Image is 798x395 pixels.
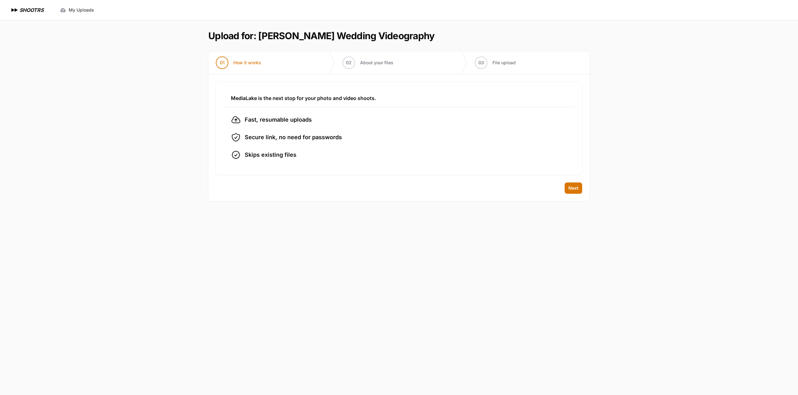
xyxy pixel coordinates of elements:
[478,60,484,66] span: 03
[10,6,19,14] img: SHOOTRS
[10,6,44,14] a: SHOOTRS SHOOTRS
[233,60,261,66] span: How it works
[19,6,44,14] h1: SHOOTRS
[69,7,94,13] span: My Uploads
[245,133,342,142] span: Secure link, no need for passwords
[346,60,352,66] span: 02
[360,60,393,66] span: About your files
[208,51,269,74] button: 01 How it works
[245,150,296,159] span: Skips existing files
[208,30,434,41] h1: Upload for: [PERSON_NAME] Wedding Videography
[56,4,98,16] a: My Uploads
[565,182,582,194] button: Next
[245,115,312,124] span: Fast, resumable uploads
[568,185,578,191] span: Next
[231,94,567,102] h3: MediaLake is the next stop for your photo and video shoots.
[335,51,401,74] button: 02 About your files
[220,60,225,66] span: 01
[467,51,523,74] button: 03 File upload
[492,60,516,66] span: File upload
